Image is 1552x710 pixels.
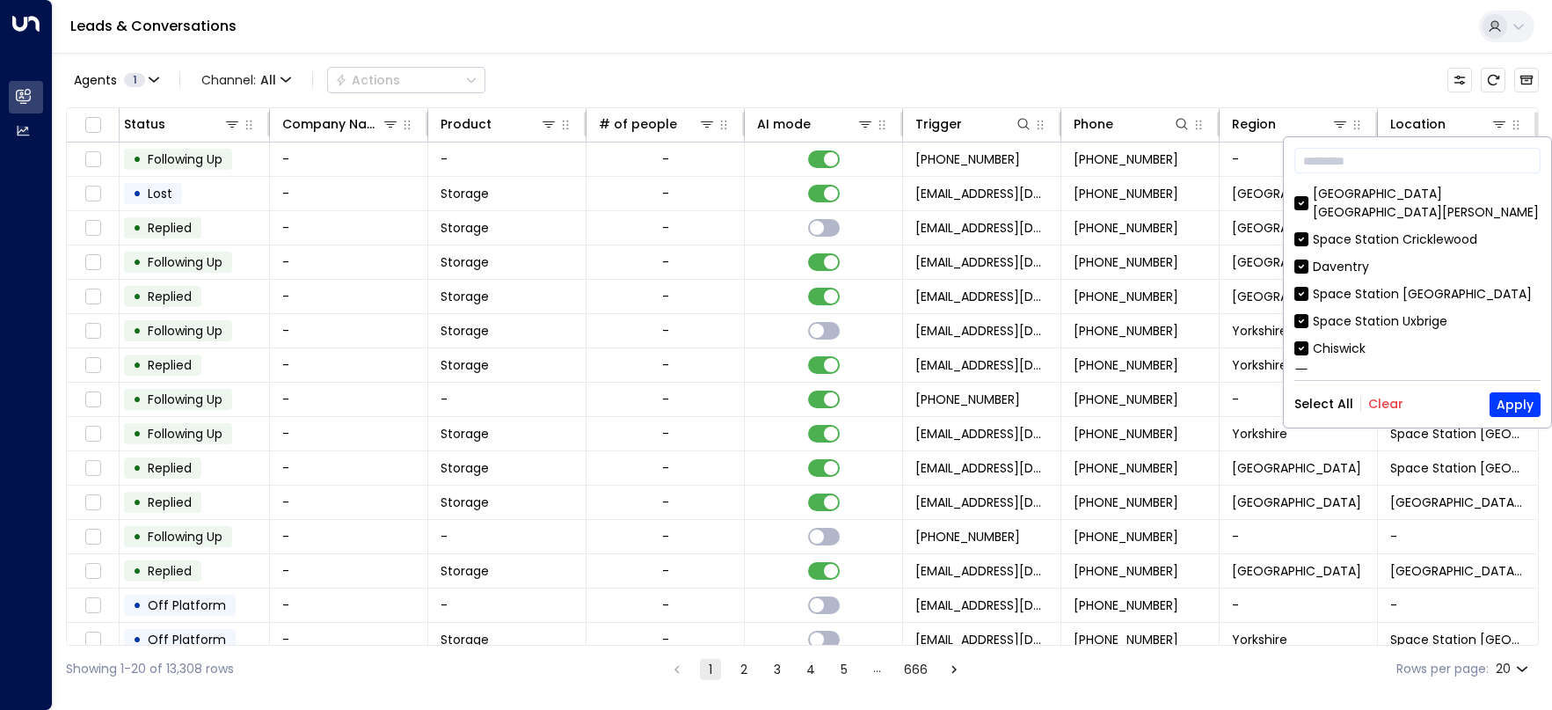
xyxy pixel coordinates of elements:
[335,72,400,88] div: Actions
[1390,562,1524,580] span: Space Station Shrewsbury
[1232,425,1287,443] span: Yorkshire
[327,67,485,93] div: Button group with a nested menu
[662,562,669,580] div: -
[194,68,298,92] button: Channel:All
[124,73,145,87] span: 1
[282,113,399,135] div: Company Name
[82,457,104,479] span: Toggle select row
[270,383,428,416] td: -
[82,560,104,582] span: Toggle select row
[133,556,142,586] div: •
[1294,340,1541,358] div: Chiswick
[662,253,669,271] div: -
[1074,219,1178,237] span: +447796874945
[133,384,142,414] div: •
[270,280,428,313] td: -
[599,113,677,135] div: # of people
[915,631,1048,648] span: leads@space-station.co.uk
[1074,562,1178,580] span: +447902139850
[74,74,117,86] span: Agents
[1074,150,1178,168] span: +447368189116
[915,391,1020,408] span: +447832707769
[1232,253,1361,271] span: London
[915,459,1048,477] span: leads@space-station.co.uk
[148,459,192,477] span: Replied
[1378,589,1536,622] td: -
[1232,219,1361,237] span: Birmingham
[662,219,669,237] div: -
[82,423,104,445] span: Toggle select row
[1294,367,1541,385] div: Space Station Daventry
[133,419,142,449] div: •
[70,16,237,36] a: Leads & Conversations
[662,597,669,614] div: -
[441,253,489,271] span: Storage
[441,113,492,135] div: Product
[1232,113,1276,135] div: Region
[270,486,428,519] td: -
[915,185,1048,202] span: leads@space-station.co.uk
[1074,253,1178,271] span: +447889405154
[82,183,104,205] span: Toggle select row
[133,213,142,243] div: •
[662,631,669,648] div: -
[441,322,489,340] span: Storage
[148,494,192,511] span: Replied
[1368,397,1403,411] button: Clear
[834,659,855,680] button: Go to page 5
[599,113,716,135] div: # of people
[1074,391,1178,408] span: +447832707769
[1294,312,1541,331] div: Space Station Uxbrige
[82,526,104,548] span: Toggle select row
[1232,631,1287,648] span: Yorkshire
[148,631,226,648] span: Off Platform
[915,288,1048,305] span: leads@space-station.co.uk
[915,562,1048,580] span: leads@space-station.co.uk
[1074,597,1178,614] span: +447772558067
[1220,383,1378,416] td: -
[441,494,489,511] span: Storage
[1390,494,1524,511] span: Space Station St Johns Wood
[1390,113,1446,135] div: Location
[662,459,669,477] div: -
[148,356,192,374] span: Replied
[148,219,192,237] span: Replied
[428,383,587,416] td: -
[1294,397,1353,411] button: Select All
[270,348,428,382] td: -
[282,113,382,135] div: Company Name
[1220,589,1378,622] td: -
[194,68,298,92] span: Channel:
[915,425,1048,443] span: leads@space-station.co.uk
[148,528,222,545] span: Following Up
[1220,143,1378,176] td: -
[1490,392,1541,417] button: Apply
[1313,185,1541,222] div: [GEOGRAPHIC_DATA] [GEOGRAPHIC_DATA][PERSON_NAME]
[1232,322,1287,340] span: Yorkshire
[82,286,104,308] span: Toggle select row
[1074,631,1178,648] span: +447772558067
[662,322,669,340] div: -
[270,451,428,485] td: -
[662,391,669,408] div: -
[915,253,1048,271] span: leads@space-station.co.uk
[1396,660,1489,678] label: Rows per page:
[66,68,165,92] button: Agents1
[1447,68,1472,92] button: Customize
[1313,312,1447,331] div: Space Station Uxbrige
[1294,231,1541,249] div: Space Station Cricklewood
[1232,459,1361,477] span: London
[270,177,428,210] td: -
[767,659,788,680] button: Go to page 3
[1514,68,1539,92] button: Archived Leads
[915,150,1020,168] span: +447368189116
[1232,288,1361,305] span: Birmingham
[82,149,104,171] span: Toggle select row
[1232,113,1349,135] div: Region
[757,113,874,135] div: AI mode
[133,144,142,174] div: •
[441,356,489,374] span: Storage
[1232,356,1287,374] span: Yorkshire
[1074,288,1178,305] span: +447754176045
[1074,322,1178,340] span: +447869385415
